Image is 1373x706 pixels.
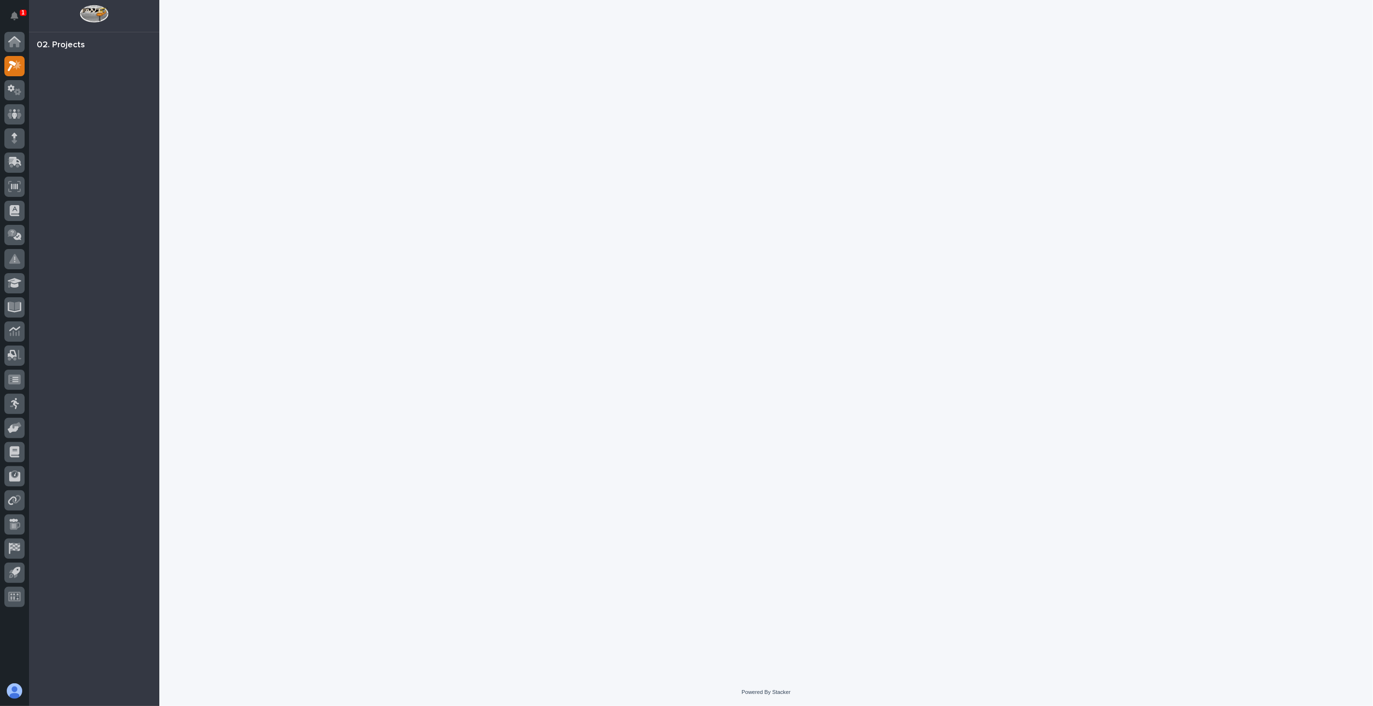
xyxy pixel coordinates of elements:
[4,6,25,26] button: Notifications
[4,681,25,701] button: users-avatar
[21,9,25,16] p: 1
[742,689,790,695] a: Powered By Stacker
[37,40,85,51] div: 02. Projects
[12,12,25,27] div: Notifications1
[80,5,108,23] img: Workspace Logo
